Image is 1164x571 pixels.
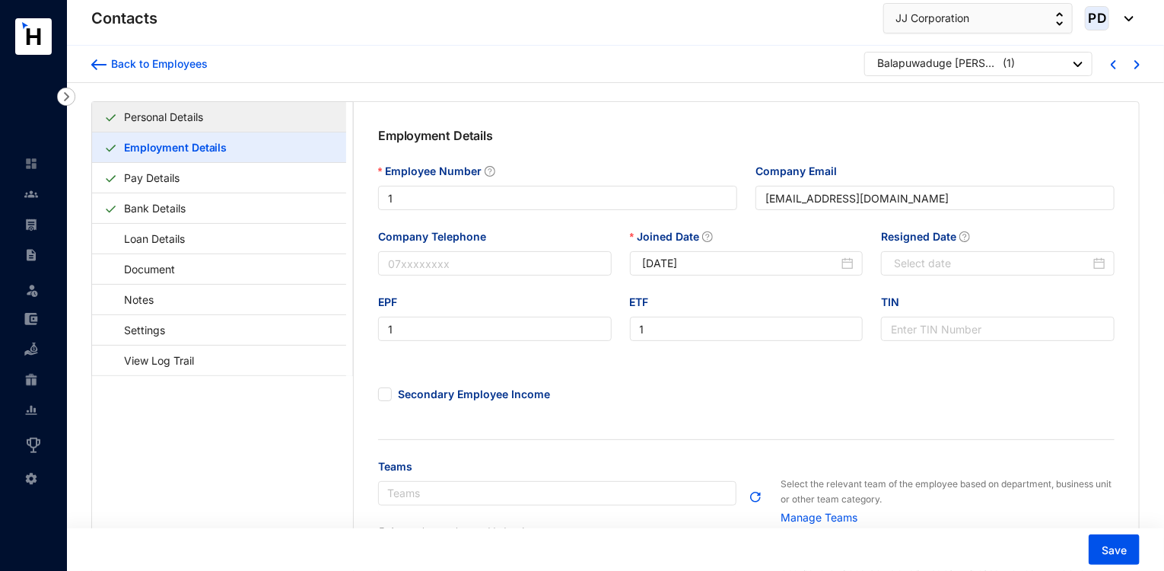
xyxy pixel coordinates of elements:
img: arrow-backward-blue.96c47016eac47e06211658234db6edf5.svg [91,59,107,70]
img: expense-unselected.2edcf0507c847f3e9e96.svg [24,312,38,326]
input: Resigned Date [894,255,1090,272]
a: Manage Teams [781,507,1115,525]
label: TIN [881,294,910,311]
a: Settings [104,314,170,346]
span: question-circle [485,166,495,177]
img: people-unselected.118708e94b43a90eceab.svg [24,187,38,201]
li: Gratuity [12,365,49,395]
li: Expenses [12,304,49,334]
label: ETF [630,294,660,311]
input: TIN [881,317,1115,341]
img: award_outlined.f30b2bda3bf6ea1bf3dd.svg [24,436,43,455]
li: Contacts [12,179,49,209]
span: Save [1102,543,1127,558]
p: Contacts [91,8,157,29]
p: A team has not been added yet! [386,524,524,539]
button: Save [1089,534,1140,565]
input: Joined Date [643,255,839,272]
img: chevron-left-blue.0fda5800d0a05439ff8ddef8047136d5.svg [1111,60,1116,69]
a: Employment Details [118,132,233,163]
label: Teams [378,458,423,475]
img: payroll-unselected.b590312f920e76f0c668.svg [24,218,38,231]
p: Select the relevant team of the employee based on department, business unit or other team category. [781,477,1115,507]
span: JJ Corporation [895,10,969,27]
img: home-unselected.a29eae3204392db15eaf.svg [24,157,38,171]
img: loan-unselected.d74d20a04637f2d15ab5.svg [24,343,38,356]
a: Notes [104,284,159,315]
a: Loan Details [104,223,190,254]
p: Employment Details [378,126,746,163]
img: chevron-right-blue.16c49ba0fe93ddb13f341d83a2dbca89.svg [1134,60,1140,69]
li: Payroll [12,209,49,240]
img: info.ad751165ce926853d1d36026adaaebbf.svg [378,528,386,535]
span: question-circle [702,231,713,242]
label: Company Telephone [378,228,497,245]
a: View Log Trail [104,345,199,376]
label: EPF [378,294,408,311]
img: dropdown-black.8e83cc76930a90b1a4fdb6d089b7bf3a.svg [1117,16,1134,21]
label: Joined Date [630,228,724,245]
a: Personal Details [118,101,209,132]
li: Home [12,148,49,179]
img: up-down-arrow.74152d26bf9780fbf563ca9c90304185.svg [1056,12,1064,26]
div: Balapuwaduge [PERSON_NAME] Collindra Mendis [877,56,999,71]
li: Loan [12,334,49,365]
li: Reports [12,395,49,426]
label: Employee Number [378,163,506,180]
img: leave-unselected.2934df6273408c3f84d9.svg [24,282,40,298]
img: dropdown-black.8e83cc76930a90b1a4fdb6d089b7bf3a.svg [1073,62,1083,67]
img: report-unselected.e6a6b4230fc7da01f883.svg [24,404,38,417]
img: nav-icon-right.af6afadce00d159da59955279c43614e.svg [57,88,75,106]
input: Employee Number [378,186,737,210]
span: PD [1088,11,1106,24]
img: gratuity-unselected.a8c340787eea3cf492d7.svg [24,373,38,387]
a: Document [104,254,180,285]
div: Back to Employees [107,56,208,72]
li: Contracts [12,240,49,270]
label: Resigned Date [881,228,981,245]
input: ETF [630,317,863,341]
input: Company Email [755,186,1115,210]
img: settings-unselected.1febfda315e6e19643a1.svg [24,472,38,486]
input: Company Telephone [378,251,612,276]
a: Pay Details [118,162,186,193]
span: Secondary Employee Income [392,387,556,402]
button: JJ Corporation [883,3,1073,33]
a: Back to Employees [91,56,208,72]
span: question-circle [959,231,970,242]
img: contract-unselected.99e2b2107c0a7dd48938.svg [24,248,38,262]
img: refresh.b68668e54cb7347e6ac91cb2cb09fc4e.svg [749,490,762,504]
a: Bank Details [118,193,192,224]
input: EPF [378,317,612,341]
p: ( 1 ) [1003,56,1015,75]
label: Company Email [755,163,848,180]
